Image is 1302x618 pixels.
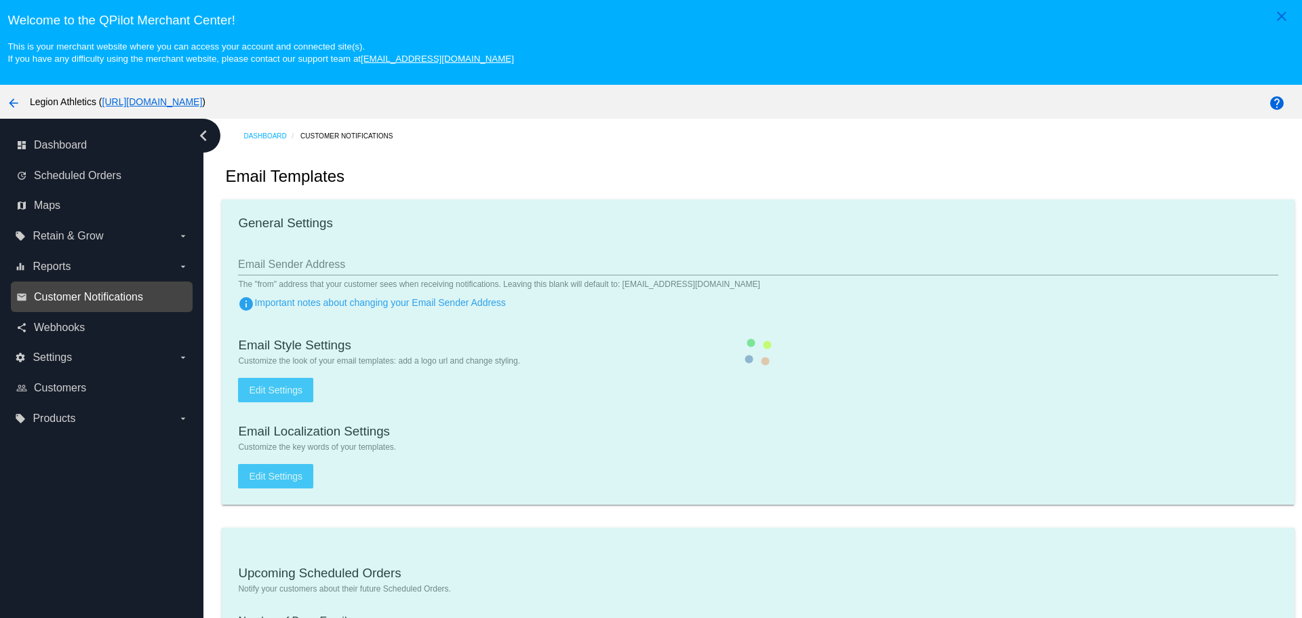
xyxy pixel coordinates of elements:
[33,412,75,425] span: Products
[30,96,205,107] span: Legion Athletics ( )
[15,413,26,424] i: local_offer
[16,134,189,156] a: dashboard Dashboard
[5,95,22,111] mat-icon: arrow_back
[16,165,189,187] a: update Scheduled Orders
[33,230,103,242] span: Retain & Grow
[15,261,26,272] i: equalizer
[178,231,189,242] i: arrow_drop_down
[34,170,121,182] span: Scheduled Orders
[34,322,85,334] span: Webhooks
[16,195,189,216] a: map Maps
[225,167,344,186] h2: Email Templates
[193,125,214,147] i: chevron_left
[243,125,300,147] a: Dashboard
[16,200,27,211] i: map
[1274,8,1290,24] mat-icon: close
[300,125,405,147] a: Customer Notifications
[16,383,27,393] i: people_outline
[178,261,189,272] i: arrow_drop_down
[34,291,143,303] span: Customer Notifications
[16,322,27,333] i: share
[16,170,27,181] i: update
[178,352,189,363] i: arrow_drop_down
[34,139,87,151] span: Dashboard
[7,41,513,64] small: This is your merchant website where you can access your account and connected site(s). If you hav...
[34,382,86,394] span: Customers
[16,377,189,399] a: people_outline Customers
[1269,95,1285,111] mat-icon: help
[178,413,189,424] i: arrow_drop_down
[7,13,1294,28] h3: Welcome to the QPilot Merchant Center!
[33,351,72,364] span: Settings
[16,286,189,308] a: email Customer Notifications
[16,140,27,151] i: dashboard
[16,292,27,303] i: email
[33,260,71,273] span: Reports
[102,96,203,107] a: [URL][DOMAIN_NAME]
[361,54,514,64] a: [EMAIL_ADDRESS][DOMAIN_NAME]
[15,231,26,242] i: local_offer
[34,199,60,212] span: Maps
[16,317,189,339] a: share Webhooks
[15,352,26,363] i: settings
